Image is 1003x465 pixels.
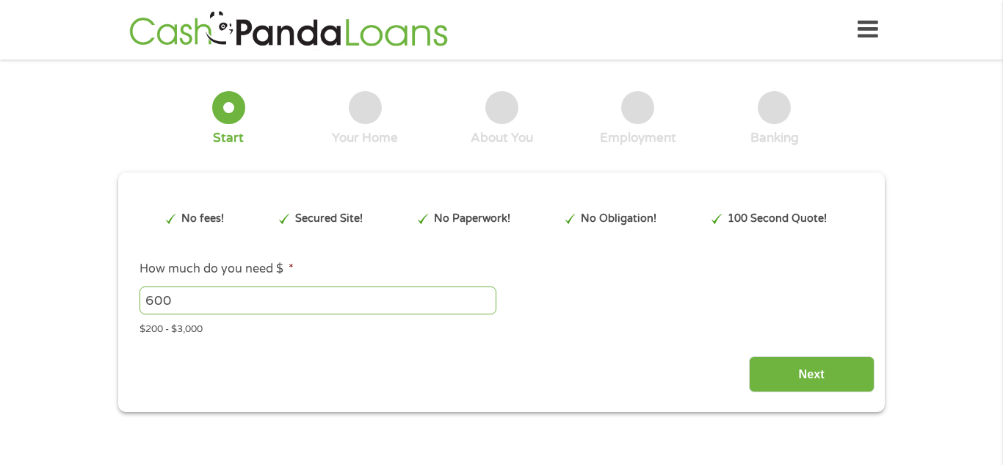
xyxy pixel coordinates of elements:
[581,211,656,227] p: No Obligation!
[749,356,875,392] input: Next
[750,130,799,146] div: Banking
[332,130,398,146] div: Your Home
[140,317,863,337] div: $200 - $3,000
[600,130,676,146] div: Employment
[434,211,510,227] p: No Paperwork!
[181,211,224,227] p: No fees!
[728,211,827,227] p: 100 Second Quote!
[140,262,294,277] label: How much do you need $
[471,130,533,146] div: About You
[213,130,244,146] div: Start
[295,211,363,227] p: Secured Site!
[125,9,452,51] img: GetLoanNow Logo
